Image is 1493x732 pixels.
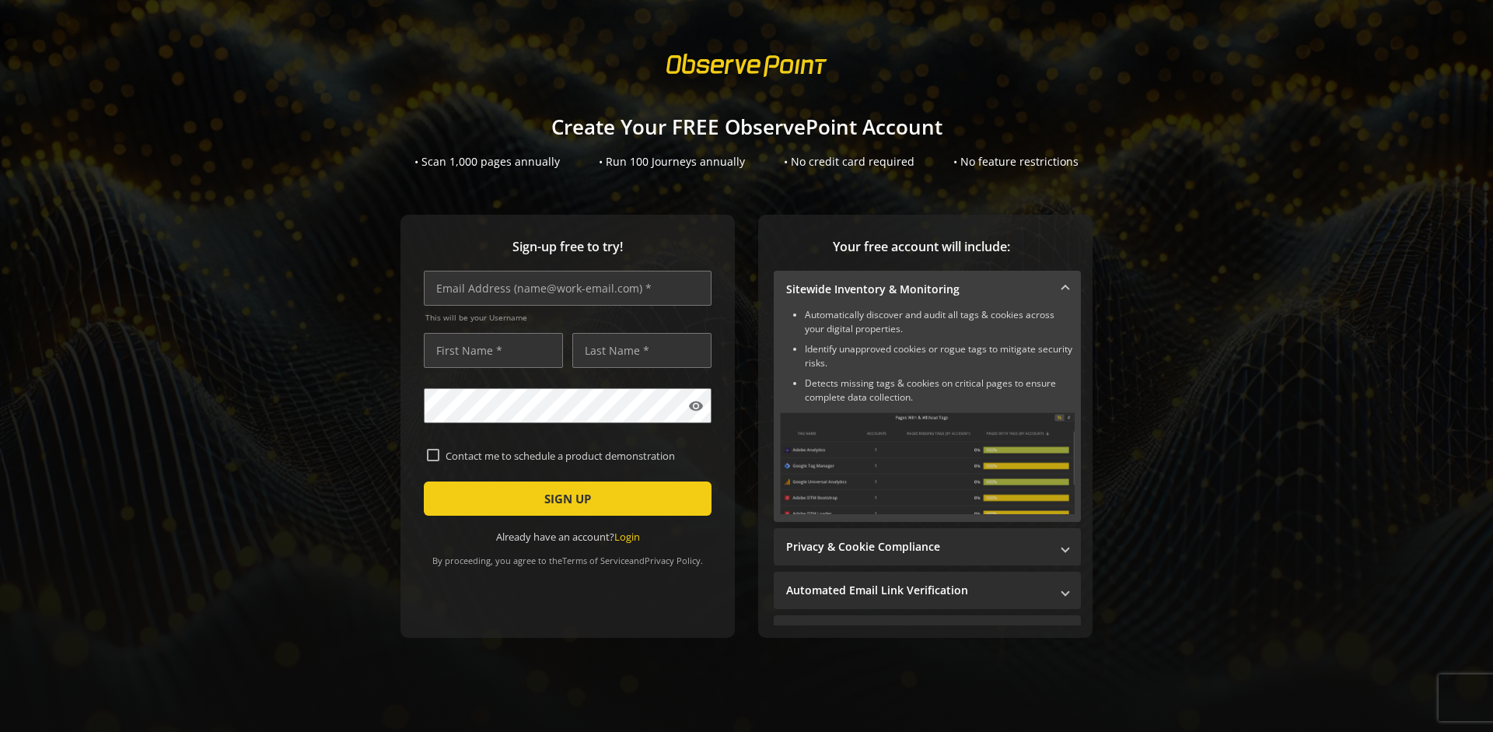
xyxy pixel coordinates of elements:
mat-panel-title: Privacy & Cookie Compliance [786,539,1050,555]
input: Email Address (name@work-email.com) * [424,271,712,306]
img: Sitewide Inventory & Monitoring [780,412,1075,514]
div: • No credit card required [784,154,914,170]
a: Terms of Service [562,555,629,566]
a: Login [614,530,640,544]
input: Last Name * [572,333,712,368]
li: Automatically discover and audit all tags & cookies across your digital properties. [805,308,1075,336]
span: Sign-up free to try! [424,238,712,256]
mat-panel-title: Sitewide Inventory & Monitoring [786,282,1050,297]
div: By proceeding, you agree to the and . [424,545,712,566]
mat-panel-title: Automated Email Link Verification [786,583,1050,598]
a: Privacy Policy [645,555,701,566]
mat-expansion-panel-header: Sitewide Inventory & Monitoring [774,271,1081,308]
span: This will be your Username [425,312,712,323]
li: Detects missing tags & cookies on critical pages to ensure complete data collection. [805,377,1075,405]
input: First Name * [424,333,563,368]
div: Sitewide Inventory & Monitoring [774,308,1081,522]
span: SIGN UP [544,485,591,513]
div: Already have an account? [424,530,712,545]
label: Contact me to schedule a product demonstration [439,449,708,463]
mat-expansion-panel-header: Automated Email Link Verification [774,572,1081,609]
mat-expansion-panel-header: Performance Monitoring with Web Vitals [774,615,1081,653]
div: • No feature restrictions [953,154,1079,170]
span: Your free account will include: [774,238,1069,256]
div: • Run 100 Journeys annually [599,154,745,170]
mat-expansion-panel-header: Privacy & Cookie Compliance [774,528,1081,566]
mat-icon: visibility [688,398,704,414]
li: Identify unapproved cookies or rogue tags to mitigate security risks. [805,342,1075,370]
div: • Scan 1,000 pages annually [414,154,560,170]
button: SIGN UP [424,482,712,516]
